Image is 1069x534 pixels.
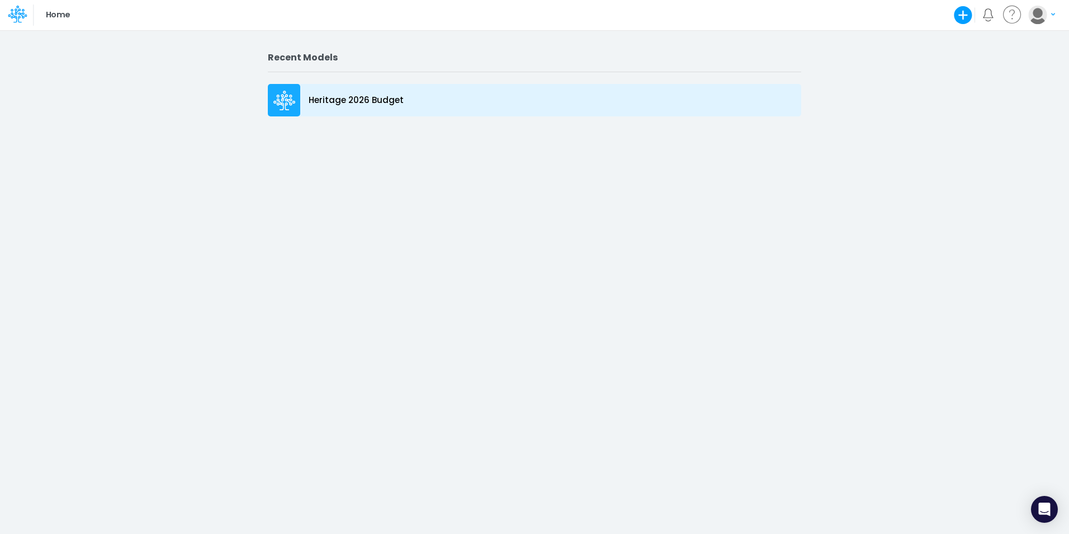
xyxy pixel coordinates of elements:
[982,8,995,21] a: Notifications
[1031,496,1058,523] div: Open Intercom Messenger
[309,94,404,107] p: Heritage 2026 Budget
[268,81,801,119] a: Heritage 2026 Budget
[46,9,70,21] p: Home
[268,52,801,63] h2: Recent Models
